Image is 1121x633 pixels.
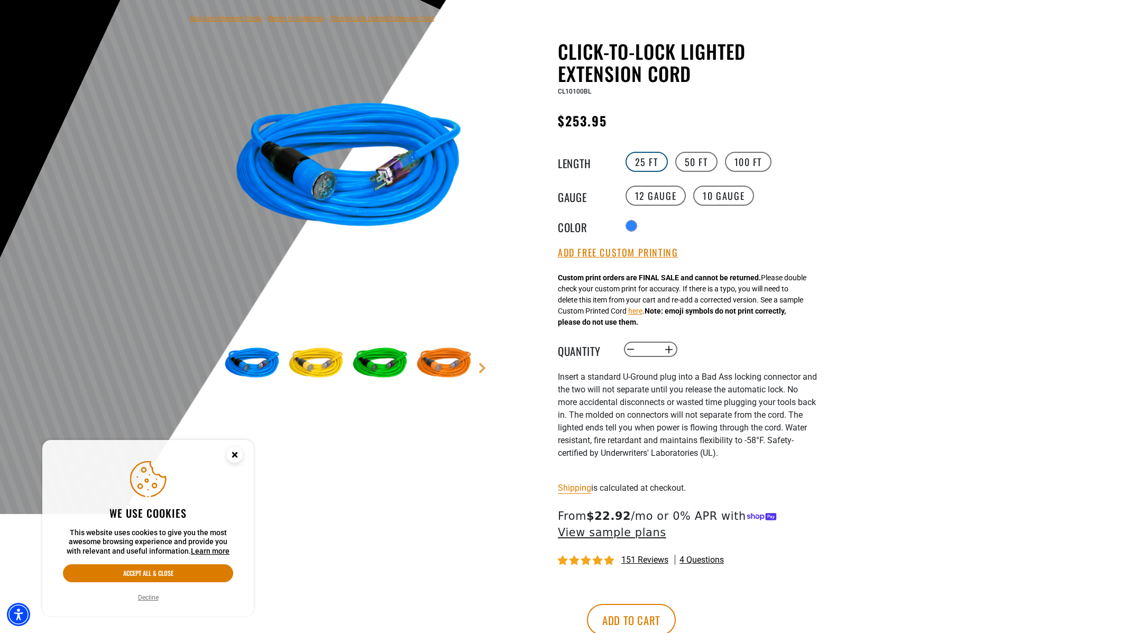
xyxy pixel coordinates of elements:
[558,481,817,495] div: is calculated at checkout.
[558,272,806,328] div: Please double check your custom print for accuracy. If there is a typo, you will need to delete t...
[42,440,254,617] aside: Cookie Consent
[558,273,761,282] strong: Custom print orders are FINAL SALE and cannot be returned.
[414,333,475,395] img: orange
[558,556,616,566] span: 4.87 stars
[558,88,591,95] span: CL10100BL
[190,15,262,22] a: Bad Ass Extension Cords
[268,15,324,22] a: Return to Collection
[191,547,229,555] a: This website uses cookies to give you the most awesome browsing experience and provide you with r...
[286,333,347,395] img: yellow
[679,554,724,566] span: 4 questions
[626,186,686,206] label: 12 Gauge
[558,111,608,130] span: $253.95
[7,603,30,626] div: Accessibility Menu
[264,15,266,22] span: ›
[326,15,328,22] span: ›
[216,440,254,473] button: Close this option
[693,186,754,206] label: 10 Gauge
[558,483,591,493] a: Shipping
[558,155,611,169] legend: Length
[63,506,233,520] h2: We use cookies
[350,333,411,395] img: green
[558,247,678,259] button: Add Free Custom Printing
[222,42,476,297] img: blue
[135,592,162,603] button: Decline
[558,371,817,472] div: I
[628,306,642,317] button: here
[222,333,283,395] img: blue
[330,15,434,22] span: Click-to-Lock Lighted Extension Cord
[626,152,668,172] label: 25 FT
[558,219,611,233] legend: Color
[558,40,817,85] h1: Click-to-Lock Lighted Extension Cord
[558,189,611,203] legend: Gauge
[477,363,488,373] a: Next
[558,307,786,326] strong: Note: emoji symbols do not print correctly, please do not use them.
[675,152,718,172] label: 50 FT
[190,12,434,24] nav: breadcrumbs
[558,343,611,356] label: Quantity
[725,152,772,172] label: 100 FT
[558,372,817,458] span: nsert a standard U-Ground plug into a Bad Ass locking connector and the two will not separate unt...
[63,528,233,556] p: This website uses cookies to give you the most awesome browsing experience and provide you with r...
[63,564,233,582] button: Accept all & close
[621,555,668,565] span: 151 reviews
